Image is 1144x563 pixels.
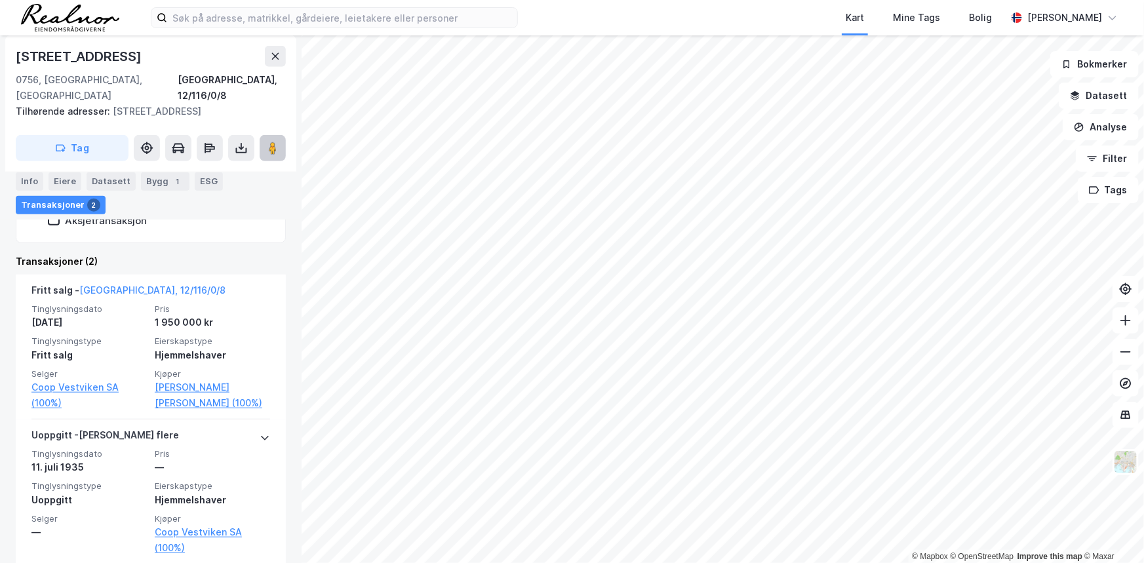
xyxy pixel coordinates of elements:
[155,315,270,330] div: 1 950 000 kr
[21,4,119,31] img: realnor-logo.934646d98de889bb5806.png
[171,174,184,187] div: 1
[31,379,147,411] a: Coop Vestviken SA (100%)
[155,347,270,363] div: Hjemmelshaver
[16,135,128,161] button: Tag
[155,513,270,524] span: Kjøper
[31,336,147,347] span: Tinglysningstype
[1017,552,1082,561] a: Improve this map
[951,552,1014,561] a: OpenStreetMap
[141,172,189,190] div: Bygg
[155,492,270,508] div: Hjemmelshaver
[16,195,106,214] div: Transaksjoner
[155,379,270,411] a: [PERSON_NAME] [PERSON_NAME] (100%)
[1059,83,1139,109] button: Datasett
[1063,114,1139,140] button: Analyse
[1027,10,1102,26] div: [PERSON_NAME]
[155,303,270,315] span: Pris
[167,8,517,28] input: Søk på adresse, matrikkel, gårdeiere, leietakere eller personer
[87,198,100,211] div: 2
[1076,146,1139,172] button: Filter
[79,284,226,296] a: [GEOGRAPHIC_DATA], 12/116/0/8
[31,282,226,303] div: Fritt salg -
[155,368,270,379] span: Kjøper
[155,448,270,459] span: Pris
[87,172,136,190] div: Datasett
[65,214,147,227] div: Aksjetransaksjon
[31,459,147,475] div: 11. juli 1935
[195,172,223,190] div: ESG
[31,427,179,448] div: Uoppgitt - [PERSON_NAME] flere
[1078,177,1139,203] button: Tags
[16,254,286,269] div: Transaksjoner (2)
[155,336,270,347] span: Eierskapstype
[31,524,147,540] div: —
[969,10,992,26] div: Bolig
[49,172,81,190] div: Eiere
[16,106,113,117] span: Tilhørende adresser:
[1050,51,1139,77] button: Bokmerker
[16,72,178,104] div: 0756, [GEOGRAPHIC_DATA], [GEOGRAPHIC_DATA]
[31,368,147,379] span: Selger
[1113,450,1138,475] img: Z
[178,72,286,104] div: [GEOGRAPHIC_DATA], 12/116/0/8
[16,172,43,190] div: Info
[846,10,864,26] div: Kart
[1078,500,1144,563] iframe: Chat Widget
[155,524,270,556] a: Coop Vestviken SA (100%)
[16,46,144,67] div: [STREET_ADDRESS]
[31,480,147,492] span: Tinglysningstype
[1078,500,1144,563] div: Kontrollprogram for chat
[155,480,270,492] span: Eierskapstype
[155,459,270,475] div: —
[893,10,940,26] div: Mine Tags
[31,448,147,459] span: Tinglysningsdato
[16,104,275,119] div: [STREET_ADDRESS]
[31,513,147,524] span: Selger
[912,552,948,561] a: Mapbox
[31,315,147,330] div: [DATE]
[31,347,147,363] div: Fritt salg
[31,492,147,508] div: Uoppgitt
[31,303,147,315] span: Tinglysningsdato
